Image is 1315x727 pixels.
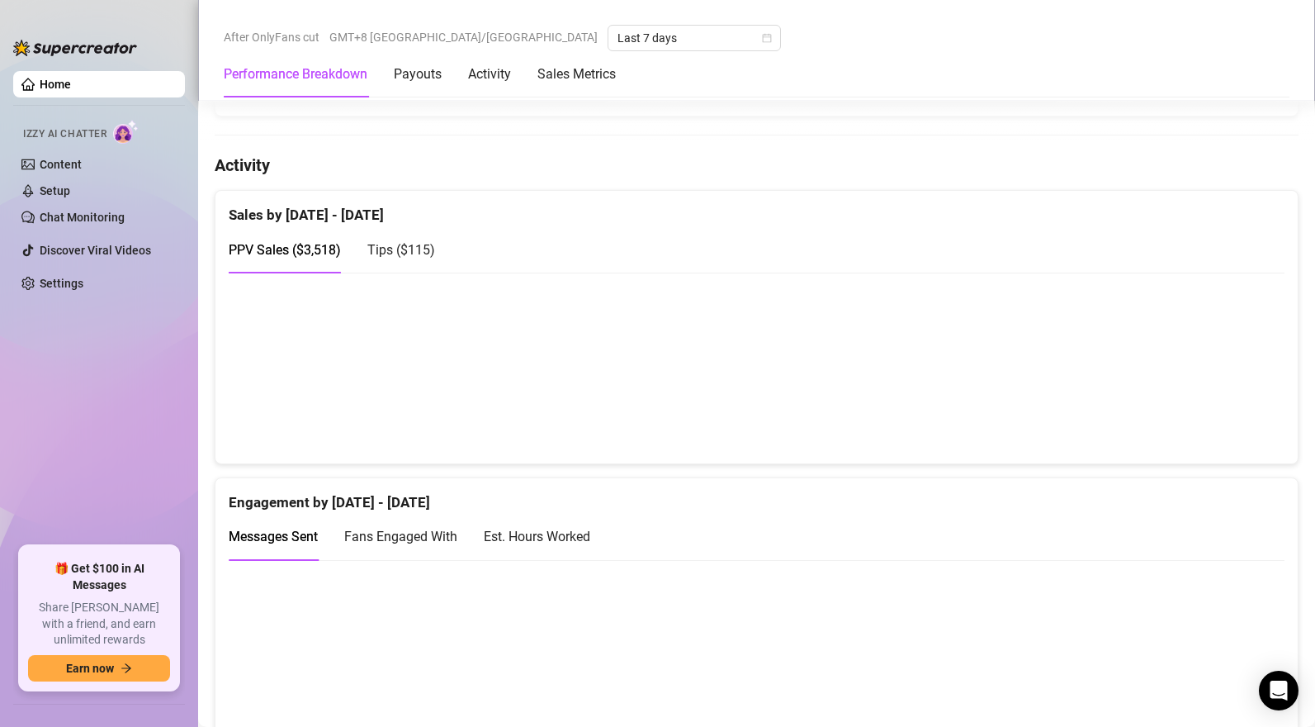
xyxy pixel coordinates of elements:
button: Earn nowarrow-right [28,655,170,682]
div: Performance Breakdown [224,64,367,84]
span: arrow-right [121,663,132,674]
a: Home [40,78,71,91]
div: Activity [468,64,511,84]
div: Est. Hours Worked [484,526,590,547]
span: Earn now [66,662,114,675]
span: After OnlyFans cut [224,25,319,50]
div: Open Intercom Messenger [1259,671,1298,710]
a: Settings [40,277,83,290]
h4: Activity [215,154,1298,177]
a: Chat Monitoring [40,211,125,224]
a: Content [40,158,82,171]
span: Last 7 days [617,26,771,50]
span: Izzy AI Chatter [23,126,106,142]
span: 🎁 Get $100 in AI Messages [28,561,170,593]
span: Messages Sent [229,529,318,544]
span: Tips ( $115 ) [367,242,435,258]
img: logo-BBDzfeDw.svg [13,40,137,56]
a: Setup [40,184,70,197]
span: calendar [762,33,772,43]
span: GMT+8 [GEOGRAPHIC_DATA]/[GEOGRAPHIC_DATA] [329,25,598,50]
div: Sales Metrics [537,64,616,84]
img: AI Chatter [113,120,139,144]
span: PPV Sales ( $3,518 ) [229,242,341,258]
span: Share [PERSON_NAME] with a friend, and earn unlimited rewards [28,600,170,649]
span: Fans Engaged With [344,529,457,544]
div: Engagement by [DATE] - [DATE] [229,478,1284,514]
div: Sales by [DATE] - [DATE] [229,191,1284,226]
a: Discover Viral Videos [40,244,151,257]
div: Payouts [394,64,442,84]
